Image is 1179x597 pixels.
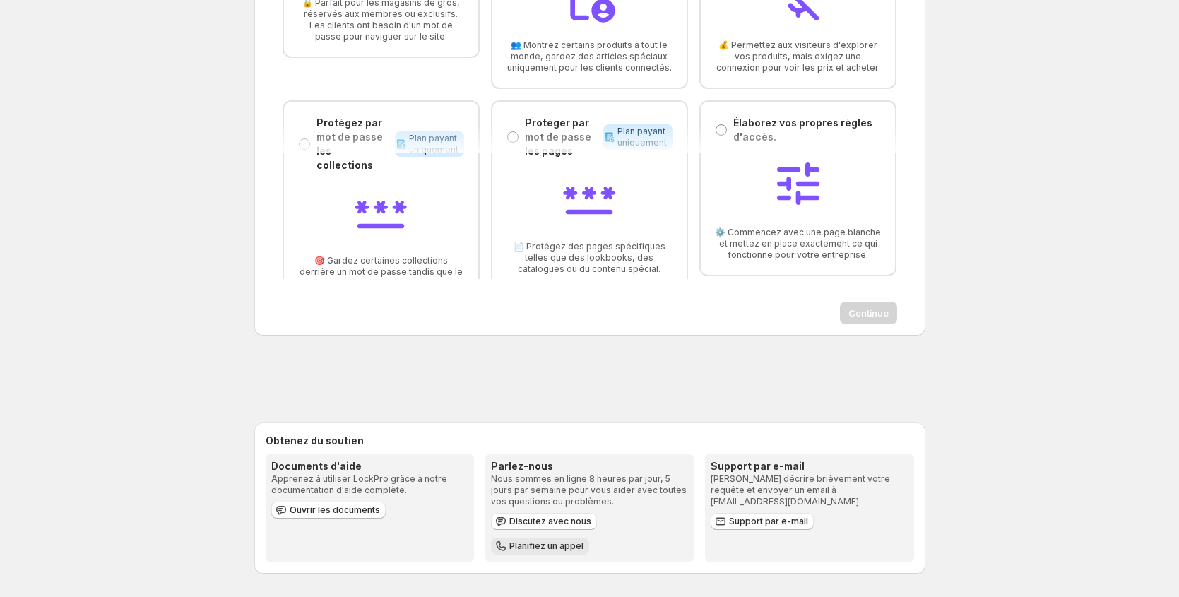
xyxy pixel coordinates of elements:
[491,459,688,473] h3: Parlez-nous
[290,504,380,516] span: Ouvrir les documents
[711,473,908,507] p: [PERSON_NAME] décrire brièvement votre requête et envoyer un email à [EMAIL_ADDRESS][DOMAIN_NAME].
[491,473,688,507] p: Nous sommes en ligne 8 heures par jour, 5 jours par semaine pour vous aider avec toutes vos quest...
[506,241,673,275] span: 📄 Protégez des pages spécifiques telles que des lookbooks, des catalogues ou du contenu spécial.
[770,155,827,212] img: Build your own access rules
[525,116,598,158] p: Protéger par mot de passe les pages
[266,434,914,448] h2: Obtenez du soutien
[509,516,591,527] span: Discutez avec nous
[271,459,468,473] h3: Documents d'aide
[491,513,597,530] button: Discutez avec nous
[715,40,881,73] span: 💰 Permettez aux visiteurs d'explorer vos produits, mais exigez une connexion pour voir les prix e...
[561,170,617,226] img: Password-protect pages
[617,126,667,148] span: Plan payant uniquement
[491,538,589,555] button: Planifiez un appel
[298,255,464,289] span: 🎯 Gardez certaines collections derrière un mot de passe tandis que le reste de votre magasin est ...
[316,116,389,172] p: Protégez par mot de passe les collections
[352,184,409,240] img: Password-protect collections
[711,459,908,473] h3: Support par e-mail
[506,40,673,73] span: 👥 Montrez certains produits à tout le monde, gardez des articles spéciaux uniquement pour les cli...
[271,473,468,496] p: Apprenez à utiliser LockPro grâce à notre documentation d'aide complète.
[733,116,881,144] p: Élaborez vos propres règles d'accès.
[271,502,386,519] a: Ouvrir les documents
[711,513,814,530] a: Support par e-mail
[729,516,808,527] span: Support par e-mail
[715,227,881,261] span: ⚙️ Commencez avec une page blanche et mettez en place exactement ce qui fonctionne pour votre ent...
[509,540,583,552] span: Planifiez un appel
[409,133,458,155] span: Plan payant uniquement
